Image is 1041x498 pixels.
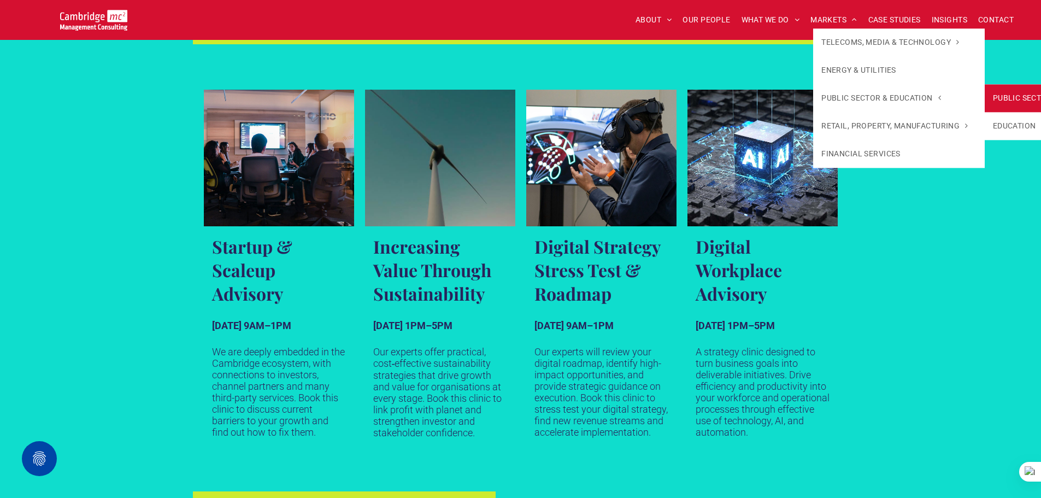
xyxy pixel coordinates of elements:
p: Our experts offer practical, cost‑effective sustainability strategies that drive growth and value... [373,346,507,438]
a: ABOUT [630,11,678,28]
p: A strategy clinic designed to turn business goals into deliverable initiatives. Drive efficiency ... [696,346,830,438]
a: RETAIL, PROPERTY, MANUFACTURING [813,112,984,140]
a: CASE STUDIES [863,11,926,28]
h3: Digital Strategy Stress Test & Roadmap [534,235,668,305]
p: We are deeply embedded in the Cambridge ecosystem, with connections to investors, channel partner... [212,346,346,438]
strong: [DATE] 1PM–5PM [373,320,452,331]
a: Your Business Transformed | Cambridge Management Consulting [60,11,127,23]
a: INSIGHTS [926,11,973,28]
a: TELECOMS, MEDIA & TECHNOLOGY [813,28,984,56]
strong: [DATE] 9AM–1PM [534,320,614,331]
h3: Startup & Scaleup Advisory [212,235,346,305]
a: WHAT WE DO [736,11,805,28]
a: Middle-aged man wearing VR headset interacts infront of a tech dashboard [526,90,677,226]
p: Our experts will review your digital roadmap, identify high-impact opportunities, and provide str... [534,346,668,438]
a: Futuristic cube on a tech background with the words 'AI' in neon glow [687,90,838,226]
a: CONTACT [973,11,1019,28]
span: RETAIL, PROPERTY, MANUFACTURING [821,120,968,132]
img: Go to Homepage [60,10,127,31]
strong: [DATE] 1PM–5PM [696,320,775,331]
span: ENERGY & UTILITIES [821,65,896,76]
a: MARKETS [805,11,862,28]
a: A group of executives huddled around a desk discussing business [204,90,354,226]
a: Near shot of a wind turbine against a dark blue sky [365,90,515,226]
span: TELECOMS, MEDIA & TECHNOLOGY [821,37,959,48]
h3: Increasing Value Through Sustainability [373,235,507,305]
a: PUBLIC SECTOR & EDUCATION [813,84,984,112]
a: OUR PEOPLE [677,11,736,28]
a: ENERGY & UTILITIES [813,56,984,84]
span: PUBLIC SECTOR & EDUCATION [821,92,941,104]
span: MARKETS [810,11,857,28]
span: FINANCIAL SERVICES [821,148,901,160]
strong: [DATE] 9AM–1PM [212,320,291,331]
a: FINANCIAL SERVICES [813,140,984,168]
h3: Digital Workplace Advisory [696,235,830,305]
